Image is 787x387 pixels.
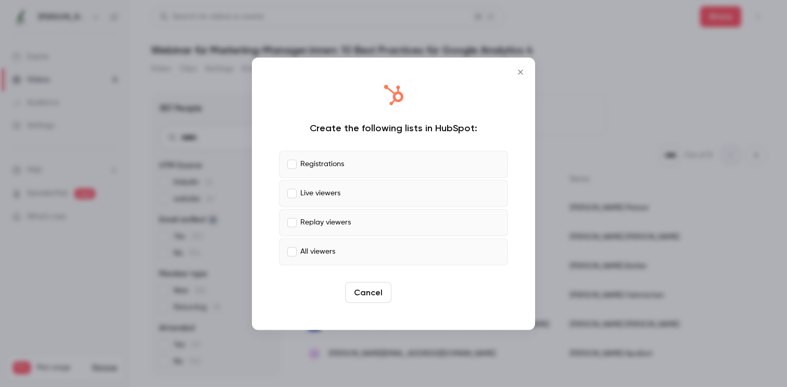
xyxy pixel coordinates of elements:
[300,188,340,199] p: Live viewers
[396,282,442,303] button: Create
[300,217,351,228] p: Replay viewers
[510,61,531,82] button: Close
[279,121,508,134] div: Create the following lists in HubSpot:
[345,282,391,303] button: Cancel
[300,246,335,257] p: All viewers
[300,159,344,170] p: Registrations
